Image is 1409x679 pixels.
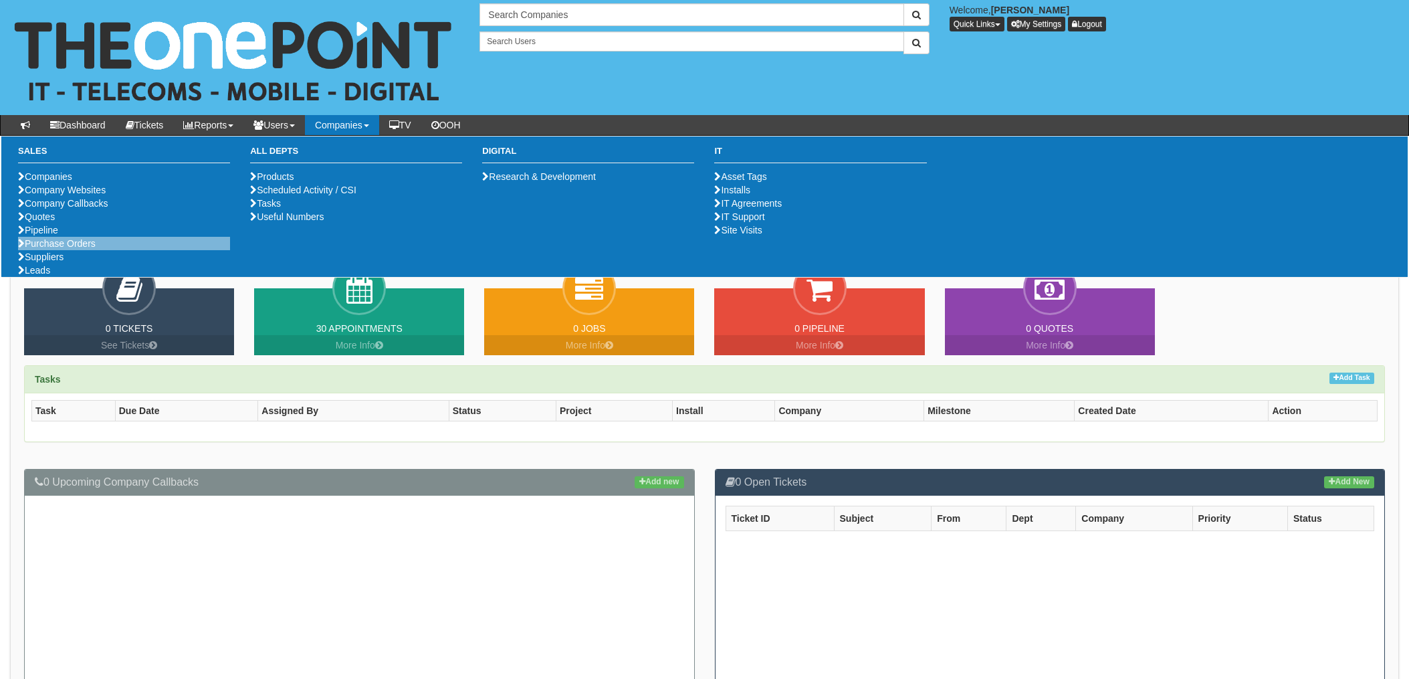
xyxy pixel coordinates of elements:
[1007,17,1066,31] a: My Settings
[379,115,421,135] a: TV
[18,265,50,276] a: Leads
[940,3,1409,31] div: Welcome,
[305,115,379,135] a: Companies
[714,211,764,222] a: IT Support
[258,401,449,421] th: Assigned By
[924,401,1075,421] th: Milestone
[950,17,1004,31] button: Quick Links
[421,115,471,135] a: OOH
[932,506,1006,530] th: From
[714,171,766,182] a: Asset Tags
[1006,506,1076,530] th: Dept
[18,238,96,249] a: Purchase Orders
[479,3,903,26] input: Search Companies
[35,374,61,385] strong: Tasks
[18,198,108,209] a: Company Callbacks
[449,401,556,421] th: Status
[991,5,1069,15] b: [PERSON_NAME]
[1324,476,1374,488] a: Add New
[714,198,782,209] a: IT Agreements
[250,211,324,222] a: Useful Numbers
[250,198,281,209] a: Tasks
[794,323,845,334] a: 0 Pipeline
[18,211,55,222] a: Quotes
[24,335,234,355] a: See Tickets
[40,115,116,135] a: Dashboard
[714,225,762,235] a: Site Visits
[573,323,605,334] a: 0 Jobs
[1076,506,1192,530] th: Company
[714,335,924,355] a: More Info
[726,476,1375,488] h3: 0 Open Tickets
[635,476,683,488] a: Add new
[35,476,684,488] h3: 0 Upcoming Company Callbacks
[775,401,924,421] th: Company
[834,506,932,530] th: Subject
[482,171,596,182] a: Research & Development
[726,506,834,530] th: Ticket ID
[250,185,356,195] a: Scheduled Activity / CSI
[18,225,58,235] a: Pipeline
[1329,373,1374,384] a: Add Task
[673,401,775,421] th: Install
[484,335,694,355] a: More Info
[18,252,64,262] a: Suppliers
[1269,401,1378,421] th: Action
[1068,17,1106,31] a: Logout
[18,171,72,182] a: Companies
[18,147,230,163] h3: Sales
[482,147,694,163] h3: Digital
[18,185,106,195] a: Company Websites
[250,171,294,182] a: Products
[556,401,672,421] th: Project
[1026,323,1073,334] a: 0 Quotes
[173,115,243,135] a: Reports
[1075,401,1269,421] th: Created Date
[243,115,305,135] a: Users
[1287,506,1374,530] th: Status
[115,401,258,421] th: Due Date
[106,323,153,334] a: 0 Tickets
[945,335,1155,355] a: More Info
[32,401,116,421] th: Task
[714,147,926,163] h3: IT
[316,323,403,334] a: 30 Appointments
[479,31,903,52] input: Search Users
[250,147,462,163] h3: All Depts
[1192,506,1287,530] th: Priority
[254,335,464,355] a: More Info
[116,115,174,135] a: Tickets
[714,185,750,195] a: Installs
